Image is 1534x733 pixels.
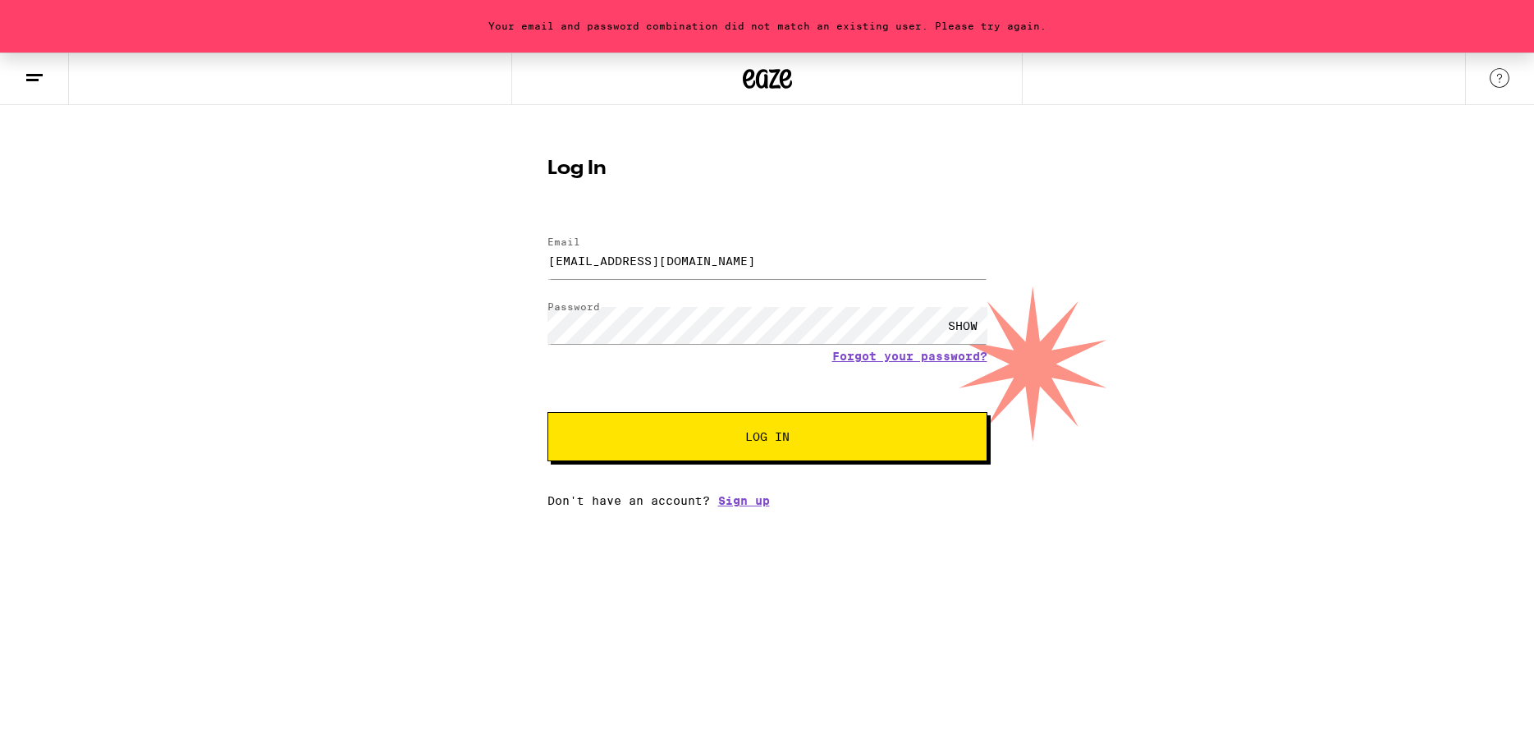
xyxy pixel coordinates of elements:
label: Email [547,236,580,247]
div: SHOW [938,307,987,344]
span: Hi. Need any help? [10,11,118,25]
a: Forgot your password? [832,350,987,363]
button: Log In [547,412,987,461]
div: Don't have an account? [547,494,987,507]
a: Sign up [718,494,770,507]
label: Password [547,301,600,312]
input: Email [547,242,987,279]
span: Log In [745,431,790,442]
h1: Log In [547,159,987,179]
